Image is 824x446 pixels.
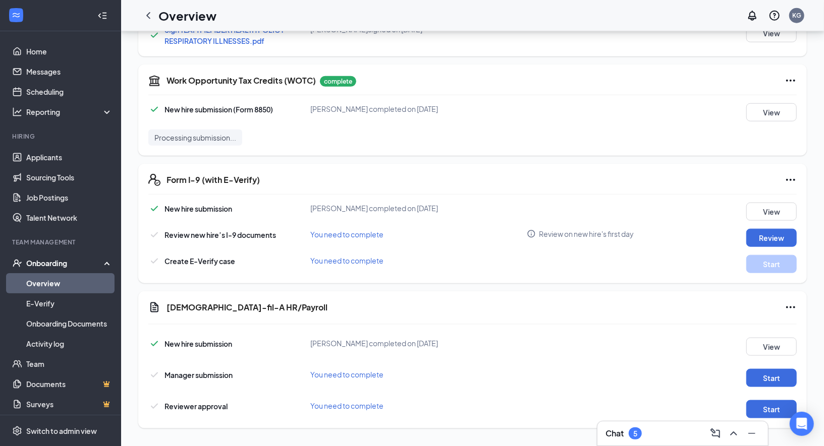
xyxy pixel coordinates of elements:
svg: Checkmark [148,229,160,241]
a: Home [26,41,113,61]
button: View [746,338,797,356]
svg: Ellipses [785,301,797,313]
svg: Checkmark [148,29,160,41]
span: [PERSON_NAME] completed on [DATE] [310,339,438,348]
button: View [746,24,797,42]
a: Overview [26,273,113,293]
span: [PERSON_NAME] completed on [DATE] [310,104,438,113]
svg: Checkmark [148,255,160,267]
span: You need to complete [310,370,383,379]
span: New hire submission (Form 8850) [164,105,273,114]
svg: WorkstreamLogo [11,10,21,20]
a: Sourcing Tools [26,167,113,187]
span: Processing submission... [154,133,236,143]
a: Activity log [26,334,113,354]
svg: ChevronUp [728,427,740,439]
a: Messages [26,61,113,82]
a: SurveysCrown [26,394,113,414]
svg: QuestionInfo [768,10,781,22]
button: Start [746,369,797,387]
svg: FormI9EVerifyIcon [148,174,160,186]
h5: Form I-9 (with E-Verify) [167,174,260,185]
button: Review [746,229,797,247]
button: View [746,103,797,121]
svg: Info [527,229,536,238]
h1: Overview [158,7,216,24]
a: Scheduling [26,82,113,102]
a: DocumentsCrown [26,374,113,394]
svg: Checkmark [148,338,160,350]
span: You need to complete [310,401,383,410]
div: KG [792,11,801,20]
span: Create E-Verify case [164,257,235,266]
button: ComposeMessage [707,425,724,441]
svg: ChevronLeft [142,10,154,22]
a: Applicants [26,147,113,167]
div: Switch to admin view [26,426,97,436]
svg: Ellipses [785,174,797,186]
svg: Checkmark [148,400,160,412]
svg: ComposeMessage [709,427,722,439]
div: Team Management [12,238,111,246]
svg: Document [148,301,160,313]
a: E-Verify [26,293,113,313]
span: You need to complete [310,230,383,239]
div: Reporting [26,107,113,117]
div: Open Intercom Messenger [790,412,814,436]
svg: Notifications [746,10,758,22]
a: Onboarding Documents [26,313,113,334]
div: Hiring [12,132,111,141]
svg: UserCheck [12,258,22,268]
div: 5 [633,429,637,438]
svg: Checkmark [148,369,160,381]
h5: [DEMOGRAPHIC_DATA]-fil-A HR/Payroll [167,302,327,313]
button: Start [746,400,797,418]
button: View [746,203,797,221]
a: Team [26,354,113,374]
span: Manager submission [164,370,233,379]
span: [PERSON_NAME] completed on [DATE] [310,204,438,213]
p: complete [320,76,356,87]
svg: Collapse [97,11,107,21]
h5: Work Opportunity Tax Credits (WOTC) [167,75,316,86]
div: Onboarding [26,258,104,268]
span: New hire submission [164,204,232,213]
span: New hire submission [164,339,232,348]
span: Reviewer approval [164,402,228,411]
button: Minimize [744,425,760,441]
svg: Analysis [12,107,22,117]
svg: Checkmark [148,103,160,115]
svg: Settings [12,426,22,436]
button: ChevronUp [726,425,742,441]
h3: Chat [606,428,624,439]
span: You need to complete [310,256,383,265]
span: Review on new hire's first day [539,229,634,239]
svg: TaxGovernmentIcon [148,75,160,87]
svg: Ellipses [785,75,797,87]
a: Job Postings [26,187,113,208]
a: Talent Network [26,208,113,228]
svg: Checkmark [148,203,160,215]
button: Start [746,255,797,273]
span: Review new hire’s I-9 documents [164,230,276,239]
svg: Minimize [746,427,758,439]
